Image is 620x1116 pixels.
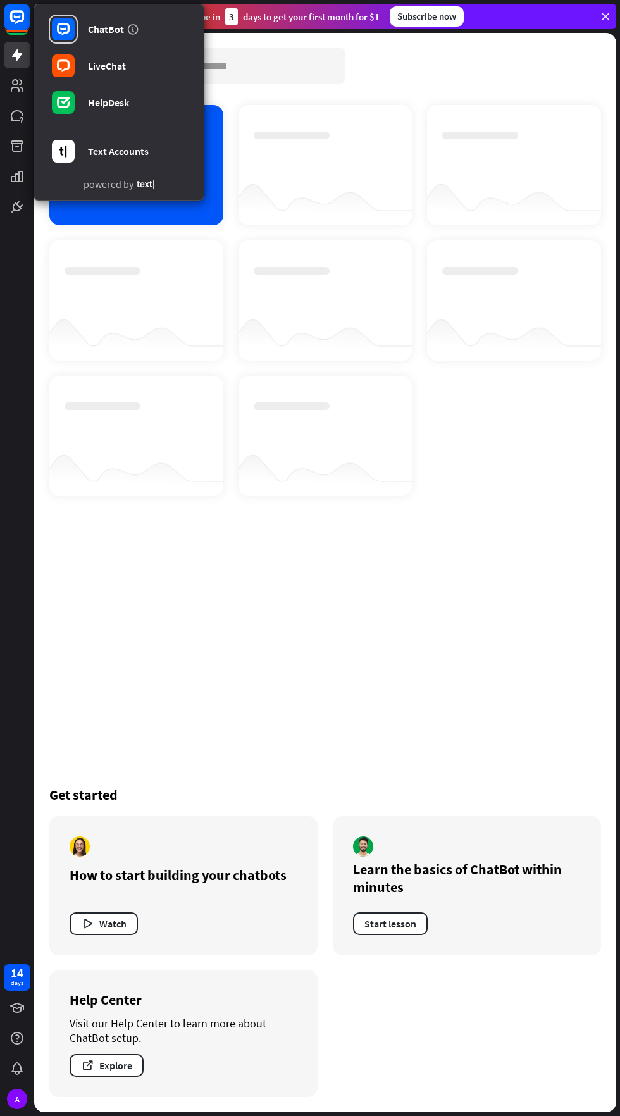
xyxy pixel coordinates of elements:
[4,964,30,991] a: 14 days
[70,1016,297,1045] div: Visit our Help Center to learn more about ChatBot setup.
[70,912,138,935] button: Watch
[11,967,23,979] div: 14
[171,8,380,25] div: Subscribe in days to get your first month for $1
[10,5,48,43] button: Open LiveChat chat widget
[353,836,373,857] img: author
[70,836,90,857] img: author
[7,1089,27,1109] div: A
[353,860,581,896] div: Learn the basics of ChatBot within minutes
[390,6,464,27] div: Subscribe now
[49,786,601,803] div: Get started
[225,8,238,25] div: 3
[353,912,428,935] button: Start lesson
[70,991,297,1008] div: Help Center
[70,1054,144,1077] button: Explore
[11,979,23,988] div: days
[70,866,297,884] div: How to start building your chatbots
